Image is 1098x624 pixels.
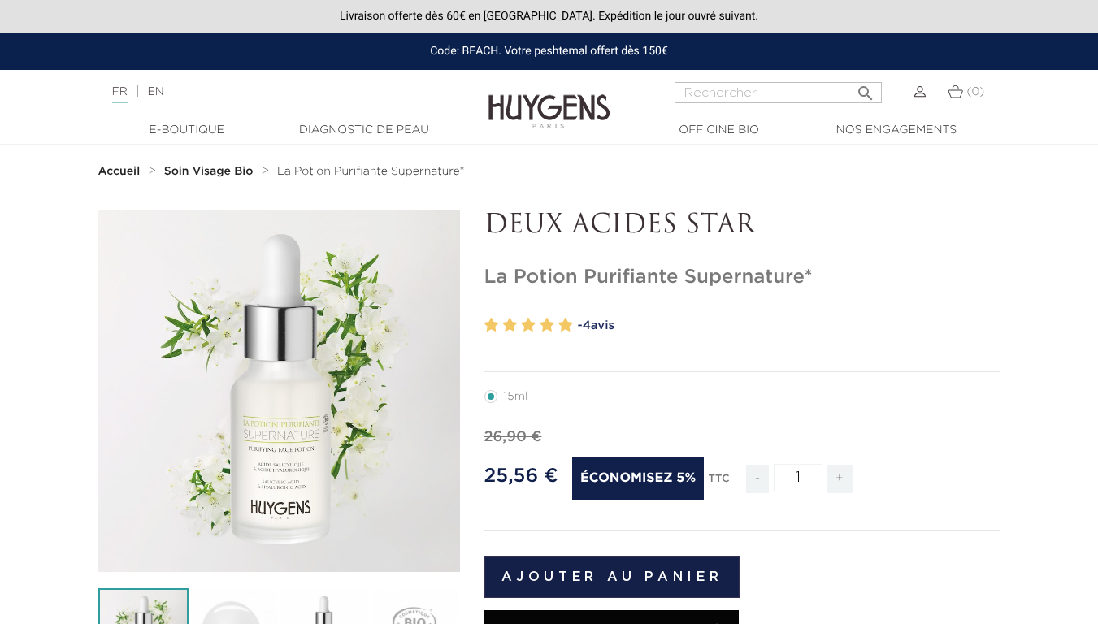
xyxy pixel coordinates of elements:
span: + [827,465,853,493]
label: 5 [558,314,573,337]
label: 15ml [484,390,548,403]
div: TTC [709,461,730,505]
h1: La Potion Purifiante Supernature* [484,266,1000,289]
input: Quantité [774,464,822,492]
span: - [746,465,769,493]
strong: Soin Visage Bio [164,166,254,177]
button: Ajouter au panier [484,556,740,598]
span: (0) [966,86,984,97]
a: Officine Bio [638,122,801,139]
span: 26,90 € [484,430,542,444]
input: Rechercher [675,82,882,103]
span: 4 [583,319,591,331]
a: EN [147,86,163,97]
label: 1 [484,314,499,337]
label: 3 [521,314,536,337]
label: 4 [540,314,554,337]
button:  [851,77,880,99]
div: | [104,82,445,102]
span: 25,56 € [484,466,558,486]
a: Soin Visage Bio [164,165,258,178]
a: FR [112,86,128,103]
span: Économisez 5% [572,457,704,500]
span: La Potion Purifiante Supernature* [277,166,464,177]
label: 2 [502,314,517,337]
a: E-Boutique [106,122,268,139]
a: La Potion Purifiante Supernature* [277,165,464,178]
a: Nos engagements [815,122,978,139]
a: Diagnostic de peau [283,122,445,139]
strong: Accueil [98,166,141,177]
i:  [856,79,875,98]
p: DEUX ACIDES STAR [484,210,1000,241]
img: Huygens [488,68,610,131]
a: -4avis [578,314,1000,338]
a: Accueil [98,165,144,178]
